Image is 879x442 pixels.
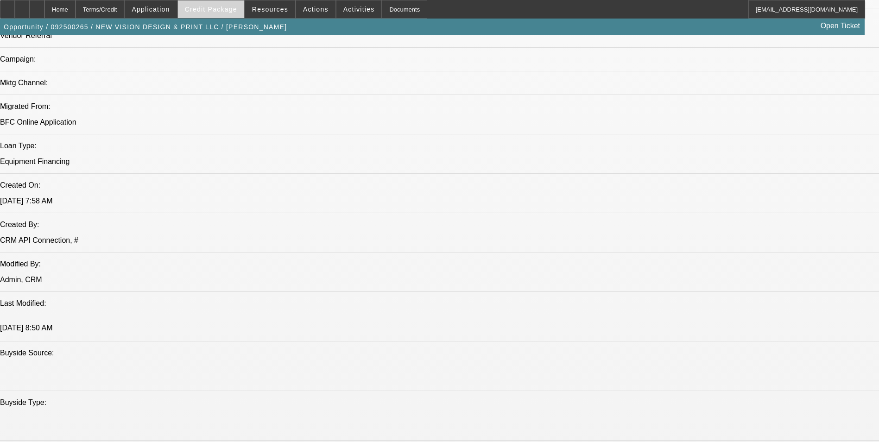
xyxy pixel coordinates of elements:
button: Actions [296,0,335,18]
span: Opportunity / 092500265 / NEW VISION DESIGN & PRINT LLC / [PERSON_NAME] [4,23,287,31]
span: Activities [343,6,375,13]
button: Application [125,0,177,18]
span: Application [132,6,170,13]
span: Credit Package [185,6,237,13]
button: Credit Package [178,0,244,18]
button: Resources [245,0,295,18]
span: Actions [303,6,329,13]
span: Resources [252,6,288,13]
button: Activities [336,0,382,18]
a: Open Ticket [817,18,864,34]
